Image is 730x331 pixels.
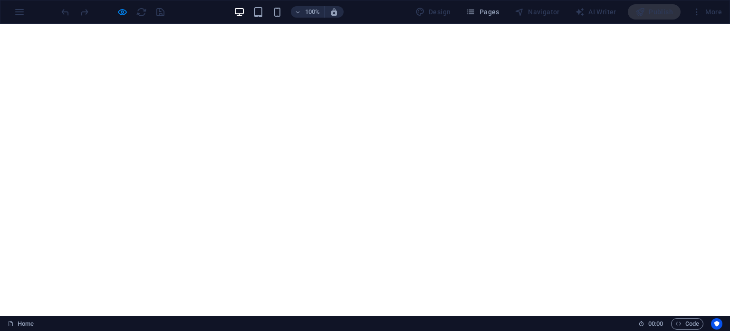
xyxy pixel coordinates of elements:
i: On resize automatically adjust zoom level to fit chosen device. [330,8,338,16]
div: Design (Ctrl+Alt+Y) [412,4,455,20]
button: 100% [291,6,325,18]
span: Pages [466,7,499,17]
span: : [655,320,656,327]
span: Code [675,318,699,330]
button: Usercentrics [711,318,722,330]
button: Pages [462,4,503,20]
button: Code [671,318,703,330]
span: 00 00 [648,318,663,330]
h6: 100% [305,6,320,18]
a: Click to cancel selection. Double-click to open Pages [8,318,34,330]
h6: Session time [638,318,663,330]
